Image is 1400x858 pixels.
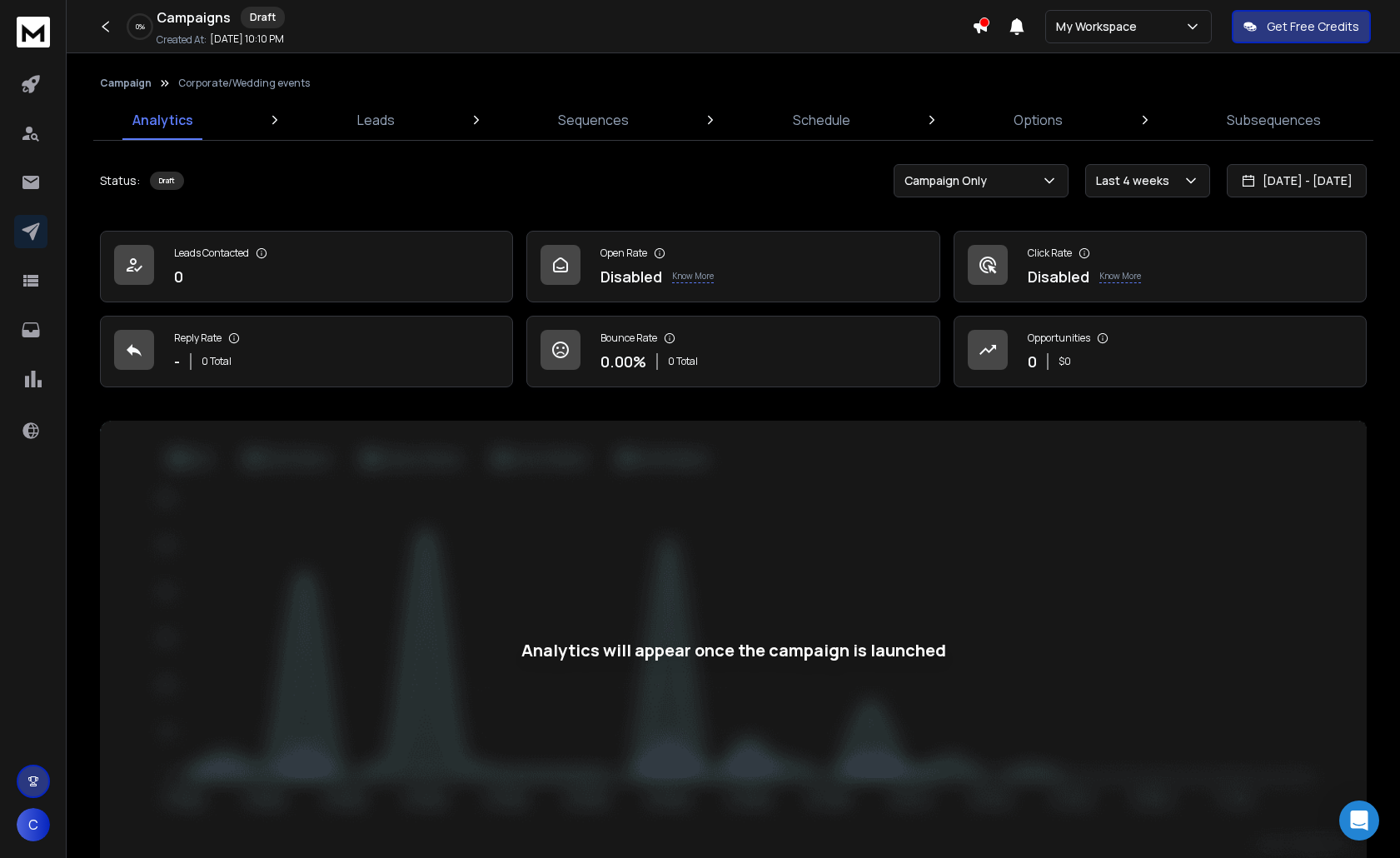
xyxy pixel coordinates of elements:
[157,33,207,47] p: Created At:
[954,316,1367,387] a: Opportunities0$0
[136,22,145,32] p: 0 %
[17,808,50,841] button: C
[132,110,193,130] p: Analytics
[600,247,647,260] p: Open Rate
[1014,110,1063,130] p: Options
[1232,10,1371,43] button: Get Free Credits
[100,231,513,302] a: Leads Contacted0
[1227,164,1367,197] button: [DATE] - [DATE]
[347,100,405,140] a: Leads
[1099,270,1141,283] p: Know More
[241,7,285,28] div: Draft
[1059,355,1071,368] p: $ 0
[521,639,946,662] div: Analytics will appear once the campaign is launched
[793,110,850,130] p: Schedule
[1028,350,1037,373] p: 0
[1028,332,1090,345] p: Opportunities
[1056,18,1143,35] p: My Workspace
[150,172,184,190] div: Draft
[1004,100,1073,140] a: Options
[600,265,662,288] p: Disabled
[672,270,714,283] p: Know More
[526,231,939,302] a: Open RateDisabledKnow More
[548,100,639,140] a: Sequences
[668,355,698,368] p: 0 Total
[100,77,152,90] button: Campaign
[558,110,629,130] p: Sequences
[904,172,994,189] p: Campaign Only
[100,172,140,189] p: Status:
[1028,247,1072,260] p: Click Rate
[202,355,232,368] p: 0 Total
[157,7,231,27] h1: Campaigns
[1227,110,1321,130] p: Subsequences
[783,100,860,140] a: Schedule
[954,231,1367,302] a: Click RateDisabledKnow More
[526,316,939,387] a: Bounce Rate0.00%0 Total
[1217,100,1331,140] a: Subsequences
[600,332,657,345] p: Bounce Rate
[122,100,203,140] a: Analytics
[357,110,395,130] p: Leads
[17,17,50,47] img: logo
[174,350,180,373] p: -
[100,316,513,387] a: Reply Rate-0 Total
[174,332,222,345] p: Reply Rate
[1096,172,1176,189] p: Last 4 weeks
[174,247,249,260] p: Leads Contacted
[174,265,183,288] p: 0
[178,77,310,90] p: Corporate/Wedding events
[1339,801,1379,841] div: Open Intercom Messenger
[600,350,646,373] p: 0.00 %
[1267,18,1359,35] p: Get Free Credits
[1028,265,1089,288] p: Disabled
[210,32,284,46] p: [DATE] 10:10 PM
